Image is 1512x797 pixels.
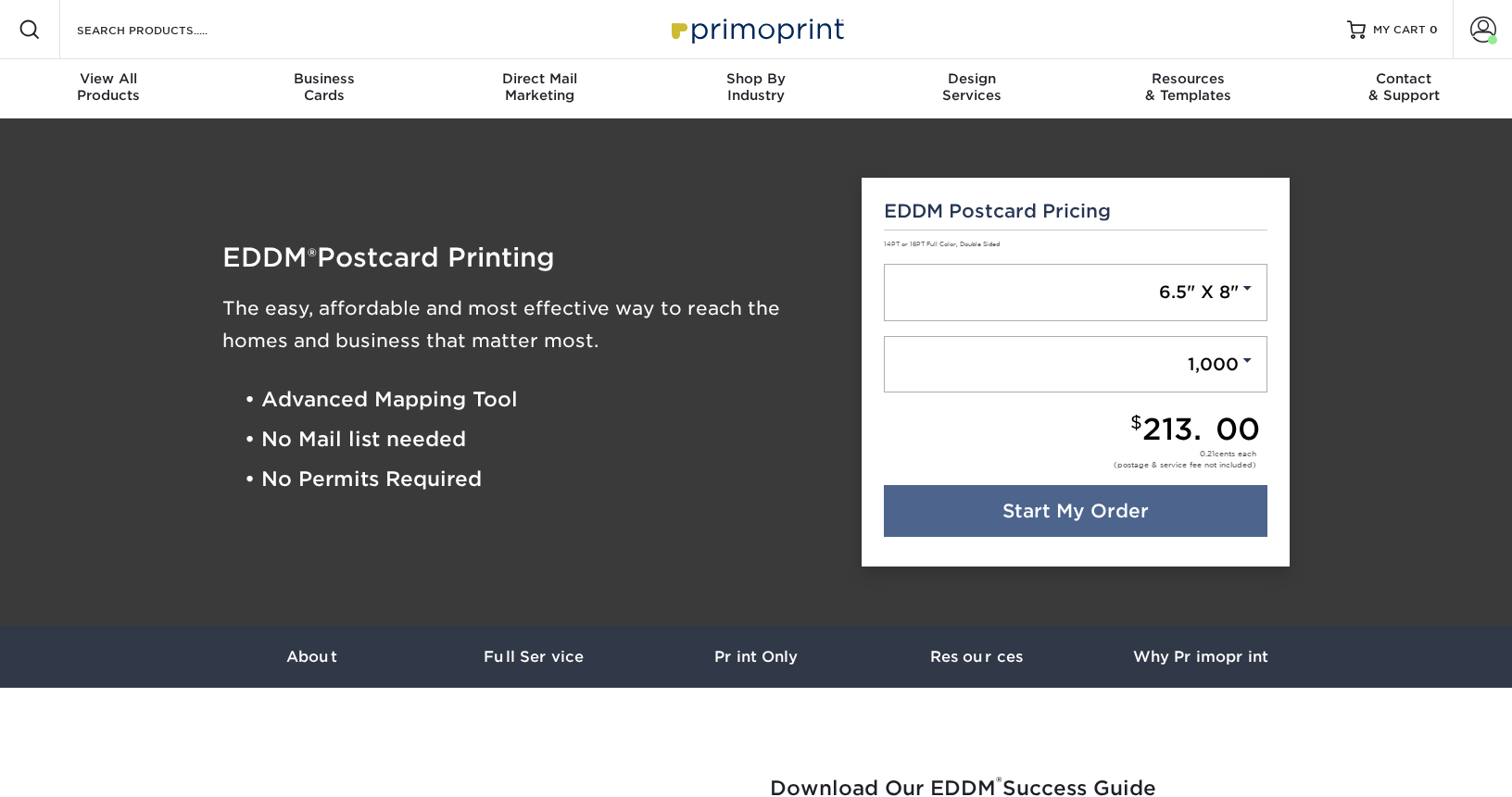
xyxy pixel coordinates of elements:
[1296,70,1512,104] div: & Support
[864,59,1080,118] a: DesignServices
[432,70,648,87] span: Direct Mail
[432,70,648,104] div: Marketing
[1090,626,1312,688] a: Why Primoprint
[1373,22,1426,38] span: MY CART
[884,485,1268,537] a: Start My Order
[1114,448,1256,470] div: cents each (postage & service fee not included)
[663,9,849,49] img: Primoprint
[432,59,648,118] a: Direct MailMarketing
[222,244,834,270] h1: EDDM Postcard Printing
[200,648,422,666] h3: About
[884,241,1000,248] small: 14PT or 16PT Full Color, Double Sided
[648,70,863,87] span: Shop By
[1142,411,1260,447] span: 213.00
[75,19,256,41] input: SEARCH PRODUCTS.....
[867,648,1090,666] h3: Resources
[216,70,432,104] div: Cards
[864,70,1080,87] span: Design
[422,626,645,688] a: Full Service
[222,293,834,357] h3: The easy, affordable and most effective way to reach the homes and business that matter most.
[884,264,1268,321] a: 6.5" X 8"
[648,70,863,104] div: Industry
[216,59,432,118] a: BusinessCards
[648,59,863,118] a: Shop ByIndustry
[245,380,834,419] li: • Advanced Mapping Tool
[1090,648,1312,666] h3: Why Primoprint
[308,243,317,270] span: ®
[1080,70,1296,104] div: & Templates
[645,648,867,666] h3: Print Only
[1296,70,1512,87] span: Contact
[200,626,422,688] a: About
[422,648,645,666] h3: Full Service
[1296,59,1512,118] a: Contact& Support
[245,460,834,500] li: • No Permits Required
[996,773,1002,791] sup: ®
[864,70,1080,104] div: Services
[884,200,1268,222] h5: EDDM Postcard Pricing
[867,626,1090,688] a: Resources
[1080,70,1296,87] span: Resources
[216,70,432,87] span: Business
[1200,449,1215,458] span: 0.21
[645,626,867,688] a: Print Only
[1080,59,1296,118] a: Resources& Templates
[884,336,1268,393] a: 1,000
[1130,412,1142,433] small: $
[245,419,834,459] li: • No Mail list needed
[1430,23,1438,36] span: 0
